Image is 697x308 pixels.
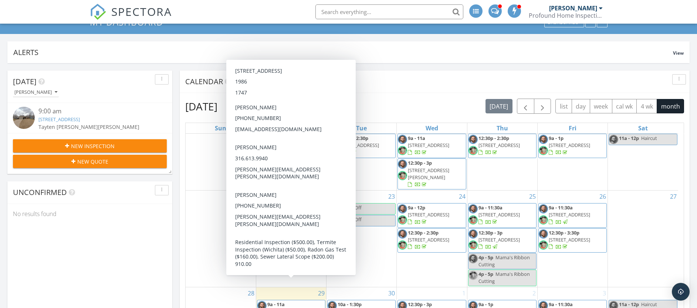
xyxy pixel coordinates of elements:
[267,135,285,141] span: 9a - 11a
[267,236,309,264] a: 12:30p - 2:30p [STREET_ADDRESS][PERSON_NAME]
[461,287,467,299] a: Go to October 1, 2025
[317,191,326,202] a: Go to September 22, 2025
[601,287,608,299] a: Go to October 3, 2025
[485,99,512,113] button: [DATE]
[185,99,217,114] h2: [DATE]
[315,4,463,19] input: Search everything...
[609,135,618,144] img: 9ed73be4d7e24a53b2453f5c387157c7_1_201_a.jpeg
[256,191,326,287] td: Go to September 22, 2025
[478,229,520,250] a: 12:30p - 3p [STREET_ADDRESS]
[257,134,325,165] a: 9a - 11a [STREET_ADDRESS][PERSON_NAME]
[355,204,362,211] span: Off
[408,204,425,211] span: 9a - 12p
[549,229,579,236] span: 12:30p - 3:30p
[555,99,572,113] button: list
[186,121,256,191] td: Go to September 14, 2025
[539,135,548,144] img: 9ed73be4d7e24a53b2453f5c387157c7_1_201_a.jpeg
[478,236,520,243] span: [STREET_ADDRESS]
[387,287,396,299] a: Go to September 30, 2025
[549,204,590,225] a: 9a - 11:30a [STREET_ADDRESS]
[408,135,449,155] a: 9a - 11a [STREET_ADDRESS]
[641,301,657,308] span: Haircut
[549,135,564,141] span: 9a - 1p
[408,229,439,236] span: 12:30p - 2:30p
[641,135,657,141] span: Haircut
[478,301,493,308] span: 9a - 1p
[90,10,172,25] a: SPECTORA
[328,146,337,155] img: image_112524_at_6.08pm.jpeg
[408,211,449,218] span: [STREET_ADDRESS]
[338,204,352,211] span: 8a - 5p
[408,204,449,225] a: 9a - 12p [STREET_ADDRESS]
[13,107,35,129] img: streetview
[186,191,256,287] td: Go to September 21, 2025
[328,135,337,144] img: 9ed73be4d7e24a53b2453f5c387157c7_1_201_a.jpeg
[267,204,309,232] a: 9a - 11:30a [STREET_ADDRESS][PERSON_NAME]
[598,191,608,202] a: Go to September 26, 2025
[608,191,678,287] td: Go to September 27, 2025
[257,203,325,234] a: 9a - 11:30a [STREET_ADDRESS][PERSON_NAME]
[398,240,407,250] img: image_112524_at_6.08pm.jpeg
[355,216,362,223] span: Off
[397,191,467,287] td: Go to September 24, 2025
[267,142,309,155] span: [STREET_ADDRESS][PERSON_NAME]
[408,135,425,141] span: 9a - 11a
[267,301,285,308] span: 9a - 11a
[246,287,256,299] a: Go to September 28, 2025
[111,4,172,19] span: SPECTORA
[467,191,537,287] td: Go to September 25, 2025
[13,139,167,153] button: New Inspection
[608,121,678,191] td: Go to September 20, 2025
[13,76,37,86] span: [DATE]
[528,191,537,202] a: Go to September 25, 2025
[213,123,228,133] a: Sunday
[408,229,449,250] a: 12:30p - 2:30p [STREET_ADDRESS]
[398,171,407,180] img: image_112524_at_6.08pm.jpeg
[539,229,548,239] img: 9ed73be4d7e24a53b2453f5c387157c7_1_201_a.jpeg
[326,121,397,191] td: Go to September 16, 2025
[338,135,368,141] span: 12:30p - 2:30p
[468,204,478,213] img: 9ed73be4d7e24a53b2453f5c387157c7_1_201_a.jpeg
[572,99,590,113] button: day
[38,107,154,116] div: 9:00 am
[256,121,326,191] td: Go to September 15, 2025
[468,228,537,253] a: 12:30p - 3p [STREET_ADDRESS]
[257,135,267,144] img: 9ed73be4d7e24a53b2453f5c387157c7_1_201_a.jpeg
[549,142,590,148] span: [STREET_ADDRESS]
[90,4,106,20] img: The Best Home Inspection Software - Spectora
[397,134,466,158] a: 9a - 11a [STREET_ADDRESS]
[267,243,309,256] span: [STREET_ADDRESS][PERSON_NAME]
[398,160,407,169] img: 9ed73be4d7e24a53b2453f5c387157c7_1_201_a.jpeg
[549,301,573,308] span: 9a - 11:30a
[537,121,608,191] td: Go to September 19, 2025
[672,283,690,301] div: Open Intercom Messenger
[257,204,267,213] img: 9ed73be4d7e24a53b2453f5c387157c7_1_201_a.jpeg
[328,204,337,213] img: image_112524_at_6.08pm.jpeg
[408,142,449,148] span: [STREET_ADDRESS]
[14,90,57,95] div: [PERSON_NAME]
[257,236,267,245] img: 9ed73be4d7e24a53b2453f5c387157c7_1_201_a.jpeg
[326,191,397,287] td: Go to September 23, 2025
[468,229,478,239] img: 9ed73be4d7e24a53b2453f5c387157c7_1_201_a.jpeg
[38,116,80,123] a: [STREET_ADDRESS]
[13,155,167,168] button: New Quote
[267,236,298,242] span: 12:30p - 2:30p
[397,158,466,189] a: 12:30p - 3p [STREET_ADDRESS][PERSON_NAME]
[468,240,478,250] img: image_112524_at_6.08pm.jpeg
[355,123,368,133] a: Tuesday
[468,146,478,155] img: image_112524_at_6.08pm.jpeg
[468,203,537,227] a: 9a - 11:30a [STREET_ADDRESS]
[7,204,172,224] div: No results found
[398,215,407,225] img: image_112524_at_6.08pm.jpeg
[408,160,449,188] a: 12:30p - 3p [STREET_ADDRESS][PERSON_NAME]
[468,135,478,144] img: 9ed73be4d7e24a53b2453f5c387157c7_1_201_a.jpeg
[257,235,325,266] a: 12:30p - 2:30p [STREET_ADDRESS][PERSON_NAME]
[636,99,657,113] button: 4 wk
[657,99,684,113] button: month
[549,211,590,218] span: [STREET_ADDRESS]
[397,203,466,227] a: 9a - 12p [STREET_ADDRESS]
[267,211,309,225] span: [STREET_ADDRESS][PERSON_NAME]
[38,123,98,130] span: Tayten [PERSON_NAME]
[77,158,108,165] span: New Quote
[669,191,678,202] a: Go to September 27, 2025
